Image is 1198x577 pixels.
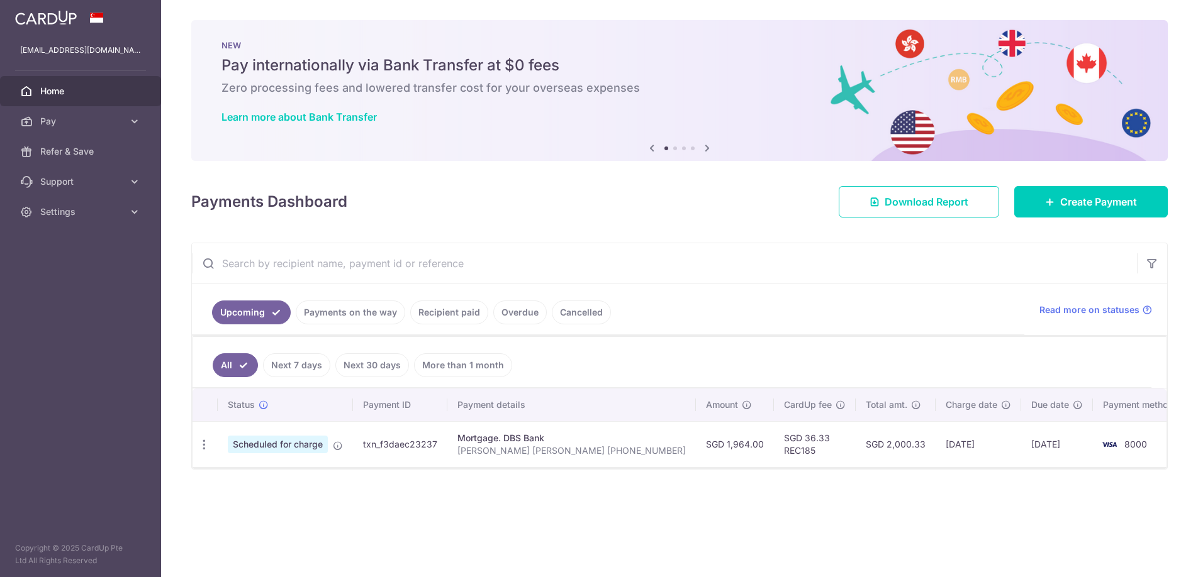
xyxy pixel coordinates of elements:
[1031,398,1069,411] span: Due date
[221,111,377,123] a: Learn more about Bank Transfer
[20,44,141,57] p: [EMAIL_ADDRESS][DOMAIN_NAME]
[410,300,488,324] a: Recipient paid
[856,421,936,467] td: SGD 2,000.33
[784,398,832,411] span: CardUp fee
[353,388,447,421] th: Payment ID
[946,398,997,411] span: Charge date
[1039,304,1152,316] a: Read more on statuses
[191,190,347,213] h4: Payments Dashboard
[774,421,856,467] td: SGD 36.33 REC185
[936,421,1021,467] td: [DATE]
[228,436,328,453] span: Scheduled for charge
[191,20,1168,161] img: Bank transfer banner
[192,243,1137,283] input: Search by recipient name, payment id or reference
[335,353,409,377] a: Next 30 days
[15,10,77,25] img: CardUp
[353,421,447,467] td: txn_f3daec23237
[457,432,686,444] div: Mortgage. DBS Bank
[40,85,123,97] span: Home
[1060,194,1137,209] span: Create Payment
[1097,437,1122,452] img: Bank Card
[1093,388,1189,421] th: Payment method
[40,115,123,128] span: Pay
[885,194,968,209] span: Download Report
[414,353,512,377] a: More than 1 month
[839,186,999,217] a: Download Report
[457,444,686,457] p: [PERSON_NAME] [PERSON_NAME] [PHONE_NUMBER]
[221,40,1138,50] p: NEW
[40,145,123,158] span: Refer & Save
[1124,439,1147,449] span: 8000
[447,388,696,421] th: Payment details
[40,175,123,188] span: Support
[40,206,123,218] span: Settings
[493,300,547,324] a: Overdue
[1014,186,1168,217] a: Create Payment
[296,300,405,324] a: Payments on the way
[263,353,330,377] a: Next 7 days
[228,398,255,411] span: Status
[213,353,258,377] a: All
[696,421,774,467] td: SGD 1,964.00
[1021,421,1093,467] td: [DATE]
[221,55,1138,75] h5: Pay internationally via Bank Transfer at $0 fees
[1039,304,1139,316] span: Read more on statuses
[866,398,907,411] span: Total amt.
[552,300,611,324] a: Cancelled
[212,300,291,324] a: Upcoming
[221,80,1138,96] h6: Zero processing fees and lowered transfer cost for your overseas expenses
[706,398,738,411] span: Amount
